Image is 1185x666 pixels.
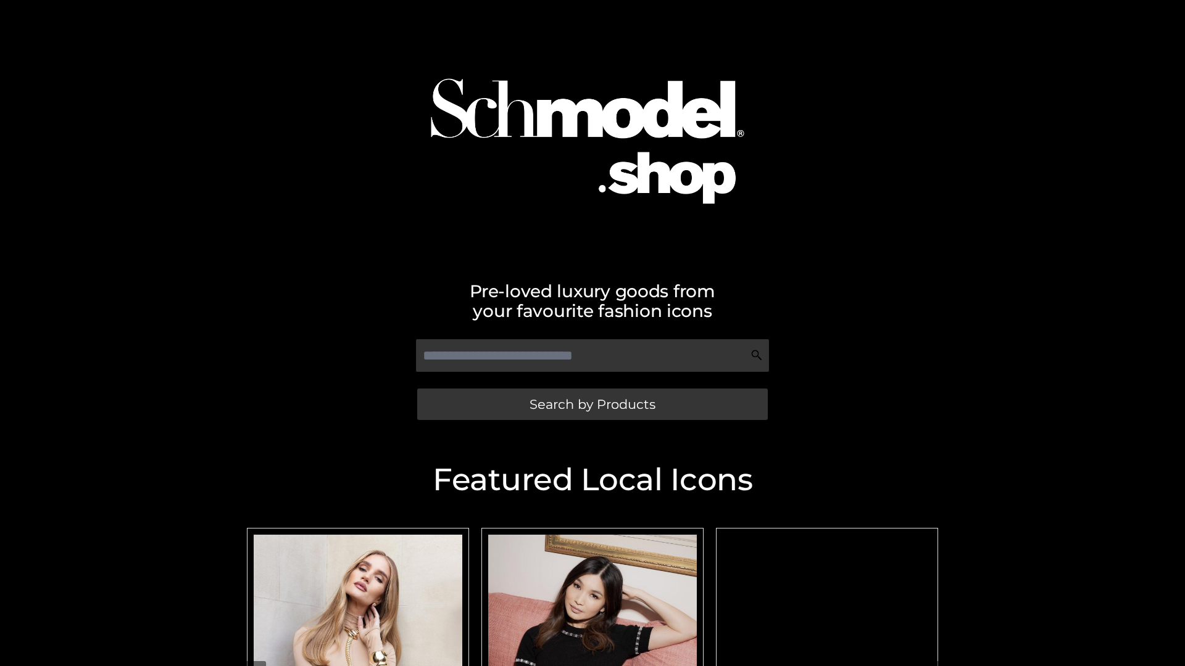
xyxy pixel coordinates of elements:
[241,281,944,321] h2: Pre-loved luxury goods from your favourite fashion icons
[417,388,768,420] a: Search by Products
[750,349,763,361] img: Search Icon
[241,464,944,495] h2: Featured Local Icons​
[530,398,655,411] span: Search by Products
